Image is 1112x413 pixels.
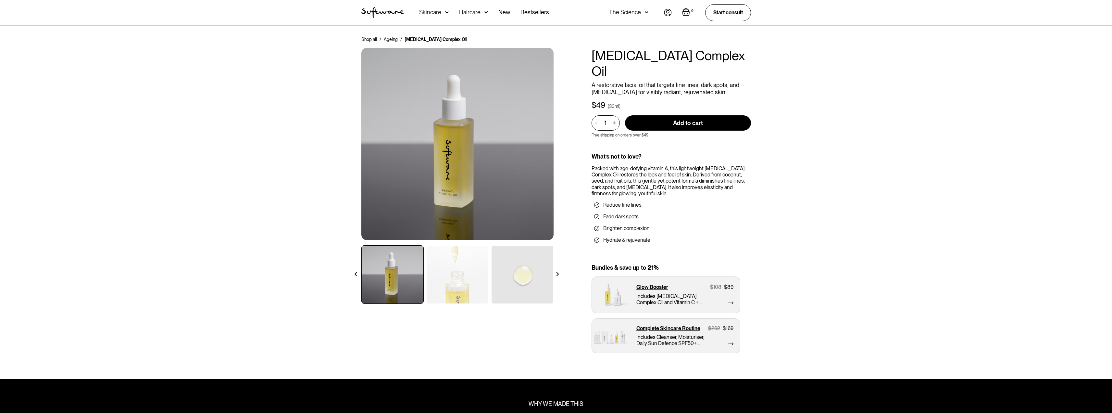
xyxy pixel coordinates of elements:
div: $ [708,325,711,331]
a: Open empty cart [682,8,695,17]
a: Start consult [705,4,751,21]
li: Hydrate & rejuvenate [594,237,748,243]
p: Glow Booster [636,284,668,290]
p: Complete Skincare Routine [636,325,700,331]
div: Bundles & save up to 21% [592,264,751,271]
div: $ [724,284,727,290]
div: (30ml) [608,103,620,110]
h1: [MEDICAL_DATA] Complex Oil [592,48,751,79]
div: - [595,119,599,126]
div: 262 [711,325,720,331]
div: + [611,119,618,127]
div: Packed with age-defying vitamin A, this lightweight [MEDICAL_DATA] Complex Oil restores the look ... [592,165,751,197]
img: Ceramide Moisturiser [361,48,554,240]
div: [MEDICAL_DATA] Complex Oil [405,36,467,43]
div: / [400,36,402,43]
a: Complete Skincare Routine$262$169Includes Cleanser, Moisturiser, Daily Sun Defence SPF50+ Vitamin... [592,318,740,353]
li: Brighten complexion [594,225,748,232]
img: arrow down [445,9,449,16]
a: Glow Booster$108$89Includes [MEDICAL_DATA] Complex Oil and Vitamin C + Ferulic Serum [592,277,740,313]
div: WHY WE MADE THIS [529,400,583,407]
div: 108 [713,284,721,290]
p: A restorative facial oil that targets fine lines, dark spots, and [MEDICAL_DATA] for visibly radi... [592,82,751,96]
img: arrow down [484,9,488,16]
div: Skincare [419,9,441,16]
img: arrow down [645,9,648,16]
div: 169 [726,325,733,331]
a: home [361,7,404,18]
img: arrow left [354,272,358,276]
div: 49 [596,101,605,110]
li: Reduce fine lines [594,202,748,208]
div: 89 [727,284,733,290]
li: Fade dark spots [594,213,748,220]
div: 0 [690,8,695,14]
a: Ageing [384,36,398,43]
p: Includes [MEDICAL_DATA] Complex Oil and Vitamin C + Ferulic Serum [636,293,710,305]
div: $ [710,284,713,290]
div: $ [592,101,596,110]
div: $ [723,325,726,331]
input: Add to cart [625,115,751,131]
a: Shop all [361,36,377,43]
p: Free shipping on orders over $49 [592,133,648,137]
div: Haircare [459,9,481,16]
div: The Science [609,9,641,16]
img: arrow right [556,272,560,276]
div: / [380,36,381,43]
img: Software Logo [361,7,404,18]
div: What’s not to love? [592,153,751,160]
p: Includes Cleanser, Moisturiser, Daily Sun Defence SPF50+ Vitamin C + Ferulic Serum, [MEDICAL_DATA... [636,334,710,346]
